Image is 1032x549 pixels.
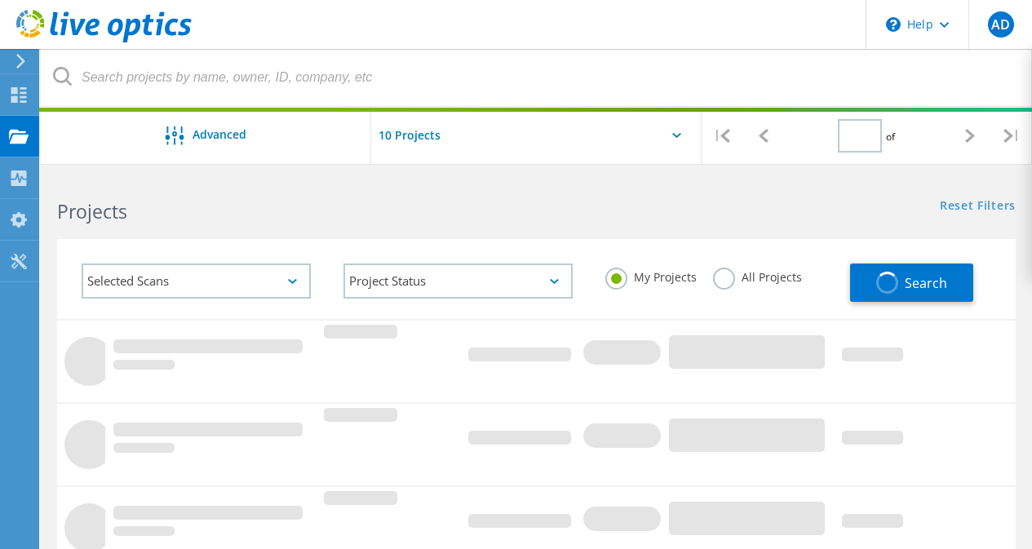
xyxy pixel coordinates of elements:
svg: \n [886,17,901,32]
b: Projects [57,198,127,224]
span: Advanced [193,129,246,140]
div: Selected Scans [82,263,311,299]
span: AD [991,18,1010,31]
button: Search [850,263,973,302]
label: My Projects [605,268,697,283]
span: of [886,130,895,144]
div: | [990,107,1032,165]
div: | [702,107,743,165]
label: All Projects [713,268,802,283]
div: Project Status [343,263,573,299]
a: Live Optics Dashboard [16,34,192,46]
span: Search [905,274,947,292]
a: Reset Filters [940,200,1016,214]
